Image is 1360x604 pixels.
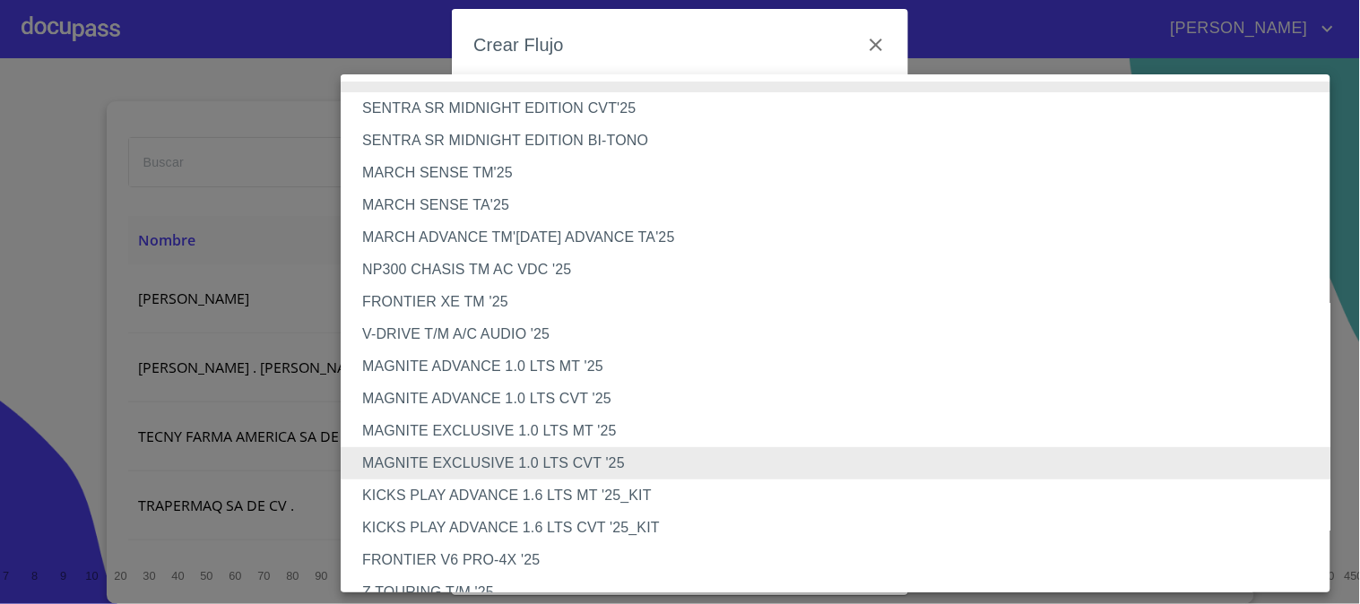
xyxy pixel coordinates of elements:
[341,318,1346,350] li: V-DRIVE T/M A/C AUDIO '25
[341,383,1346,415] li: MAGNITE ADVANCE 1.0 LTS CVT '25
[341,350,1346,383] li: MAGNITE ADVANCE 1.0 LTS MT '25
[341,286,1346,318] li: FRONTIER XE TM '25
[341,447,1346,479] li: MAGNITE EXCLUSIVE 1.0 LTS CVT '25
[341,221,1346,254] li: MARCH ADVANCE TM'[DATE] ADVANCE TA'25
[341,544,1346,576] li: FRONTIER V6 PRO-4X '25
[341,415,1346,447] li: MAGNITE EXCLUSIVE 1.0 LTS MT '25
[341,254,1346,286] li: NP300 CHASIS TM AC VDC '25
[341,512,1346,544] li: KICKS PLAY ADVANCE 1.6 LTS CVT '25_KIT
[341,125,1346,157] li: SENTRA SR MIDNIGHT EDITION BI-TONO
[341,157,1346,189] li: MARCH SENSE TM'25
[341,479,1346,512] li: KICKS PLAY ADVANCE 1.6 LTS MT '25_KIT
[341,92,1346,125] li: SENTRA SR MIDNIGHT EDITION CVT'25
[341,189,1346,221] li: MARCH SENSE TA'25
